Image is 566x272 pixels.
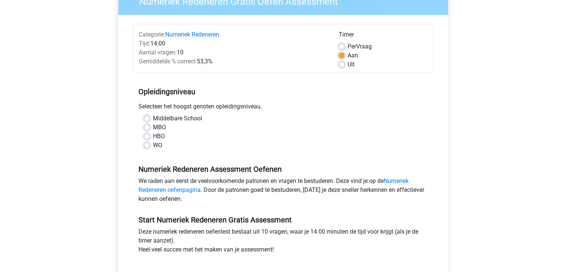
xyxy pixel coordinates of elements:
[139,58,197,65] span: Gemiddelde % correct:
[133,177,434,206] div: We raden aan eerst de veelvoorkomende patronen en vragen te bestuderen. Deze vind je op de . Door...
[348,42,372,51] label: Vraag
[139,31,165,38] span: Categorie:
[153,114,202,123] label: Middelbare School
[138,165,428,174] h5: Numeriek Redeneren Assessment Oefenen
[139,49,177,56] span: Aantal vragen:
[139,40,150,47] span: Tijd:
[348,43,356,50] span: Per
[133,57,333,66] div: 53,3%
[348,60,355,69] label: Uit
[133,39,333,48] div: 14:00
[153,132,165,141] label: HBO
[348,51,358,60] label: Aan
[339,30,428,42] div: Timer
[165,31,219,38] a: Numeriek Redeneren
[138,177,409,193] a: Numeriek Redeneren oefenpagina
[133,227,434,257] div: Deze numeriek redeneren oefentest bestaat uit 10 vragen, waar je 14:00 minuten de tijd voor krijg...
[133,48,333,57] div: 10
[153,123,166,132] label: MBO
[153,141,162,150] label: WO
[138,84,428,99] h5: Opleidingsniveau
[138,215,428,224] h5: Start Numeriek Redeneren Gratis Assessment
[133,102,434,114] div: Selecteer het hoogst genoten opleidingsniveau.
